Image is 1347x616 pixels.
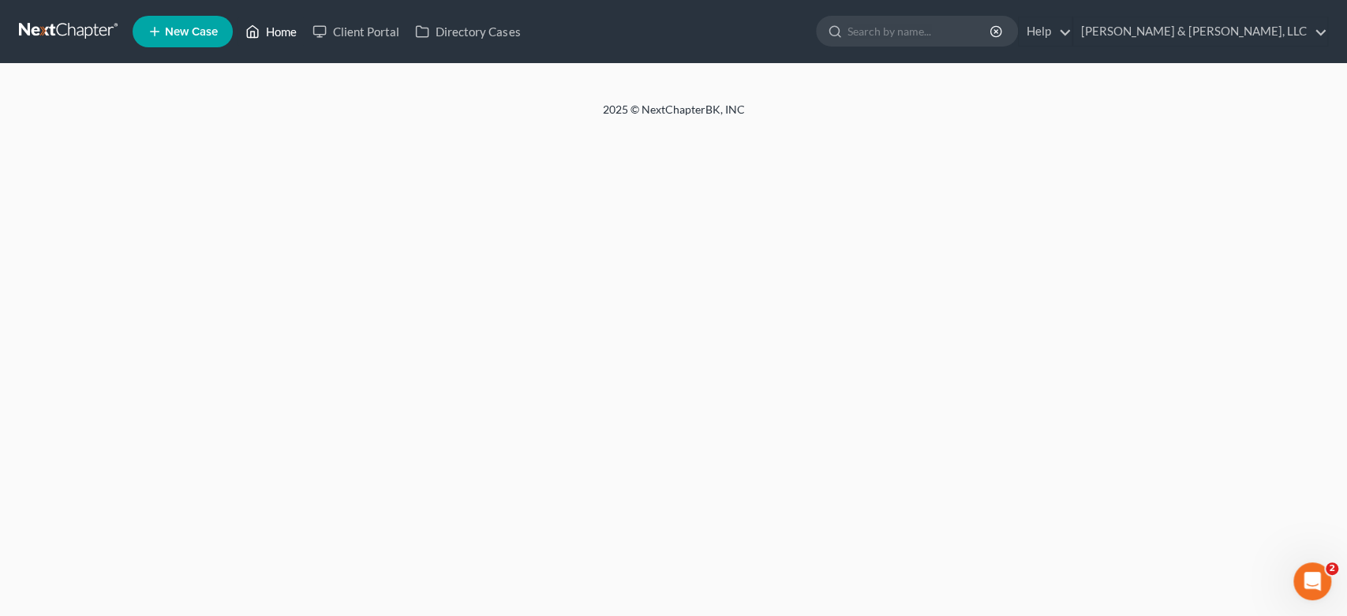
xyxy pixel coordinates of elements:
a: Client Portal [305,17,407,46]
span: 2 [1326,562,1338,575]
a: [PERSON_NAME] & [PERSON_NAME], LLC [1073,17,1327,46]
input: Search by name... [847,17,992,46]
a: Help [1019,17,1072,46]
iframe: Intercom live chat [1293,562,1331,600]
span: New Case [165,26,218,38]
div: 2025 © NextChapterBK, INC [224,102,1124,130]
a: Directory Cases [407,17,528,46]
a: Home [238,17,305,46]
